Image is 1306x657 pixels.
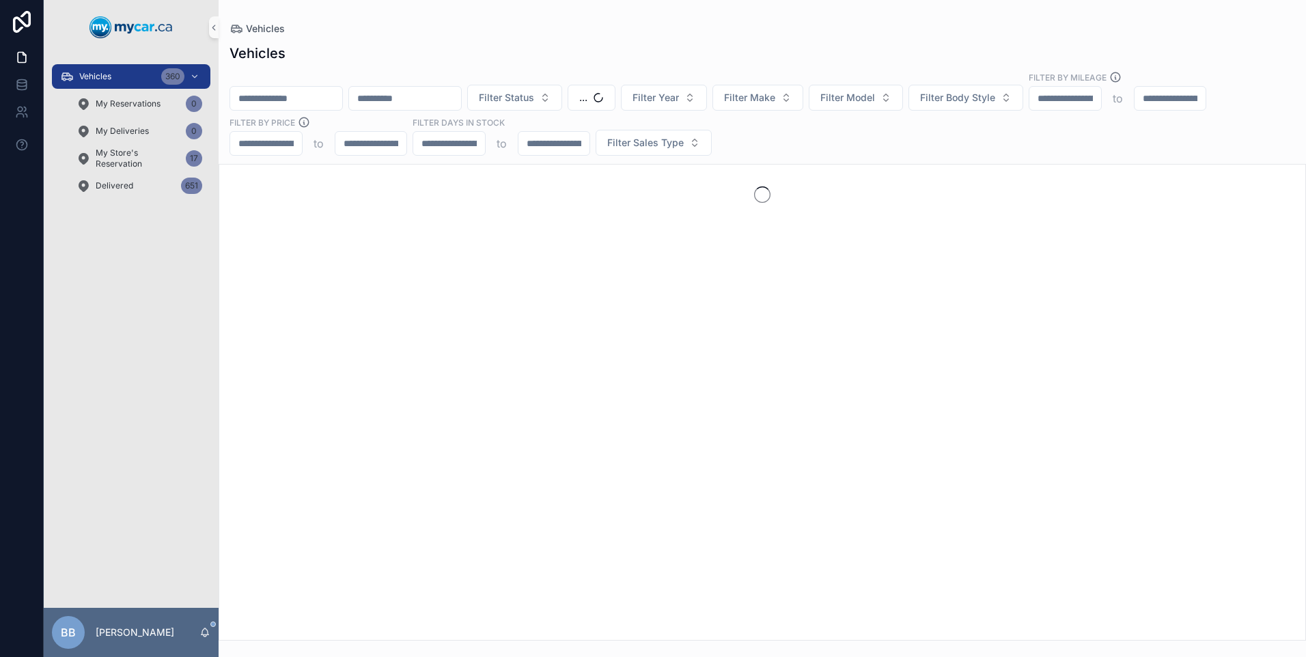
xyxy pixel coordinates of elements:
[186,150,202,167] div: 17
[479,91,534,104] span: Filter Status
[186,123,202,139] div: 0
[413,116,505,128] label: Filter Days In Stock
[908,85,1023,111] button: Select Button
[186,96,202,112] div: 0
[497,135,507,152] p: to
[568,85,615,111] button: Select Button
[724,91,775,104] span: Filter Make
[44,55,219,216] div: scrollable content
[920,91,995,104] span: Filter Body Style
[230,116,295,128] label: FILTER BY PRICE
[230,22,285,36] a: Vehicles
[230,44,286,63] h1: Vehicles
[61,624,76,641] span: BB
[1113,90,1123,107] p: to
[712,85,803,111] button: Select Button
[161,68,184,85] div: 360
[96,98,161,109] span: My Reservations
[68,92,210,116] a: My Reservations0
[314,135,324,152] p: to
[467,85,562,111] button: Select Button
[181,178,202,194] div: 651
[52,64,210,89] a: Vehicles360
[579,91,587,104] span: ...
[96,180,133,191] span: Delivered
[68,146,210,171] a: My Store's Reservation17
[96,626,174,639] p: [PERSON_NAME]
[820,91,875,104] span: Filter Model
[68,173,210,198] a: Delivered651
[68,119,210,143] a: My Deliveries0
[246,22,285,36] span: Vehicles
[621,85,707,111] button: Select Button
[89,16,173,38] img: App logo
[96,148,180,169] span: My Store's Reservation
[79,71,111,82] span: Vehicles
[633,91,679,104] span: Filter Year
[1029,71,1107,83] label: Filter By Mileage
[809,85,903,111] button: Select Button
[96,126,149,137] span: My Deliveries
